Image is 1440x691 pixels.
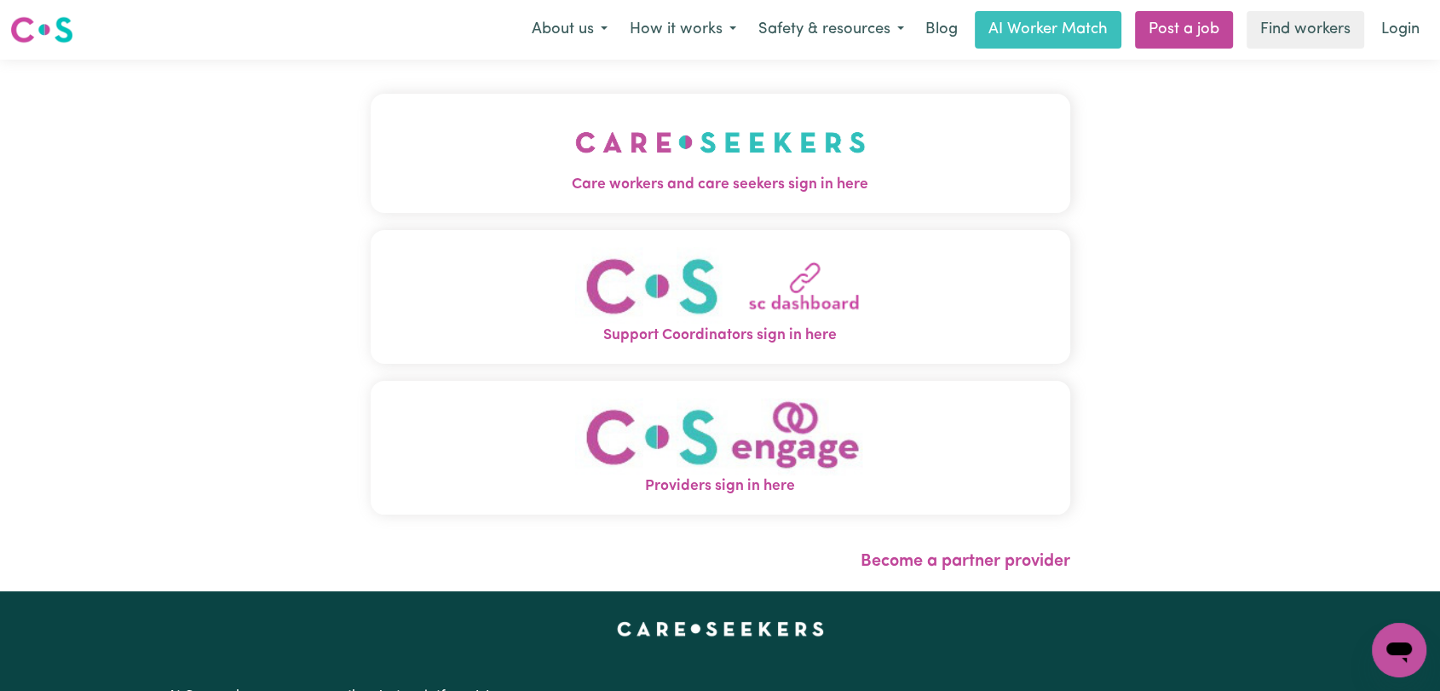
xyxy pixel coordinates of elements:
[1371,11,1430,49] a: Login
[1135,11,1233,49] a: Post a job
[371,475,1070,498] span: Providers sign in here
[371,325,1070,347] span: Support Coordinators sign in here
[861,553,1070,570] a: Become a partner provider
[10,14,73,45] img: Careseekers logo
[747,12,915,48] button: Safety & resources
[371,230,1070,364] button: Support Coordinators sign in here
[1247,11,1364,49] a: Find workers
[371,381,1070,515] button: Providers sign in here
[617,622,824,636] a: Careseekers home page
[619,12,747,48] button: How it works
[371,94,1070,213] button: Care workers and care seekers sign in here
[975,11,1121,49] a: AI Worker Match
[915,11,968,49] a: Blog
[371,174,1070,196] span: Care workers and care seekers sign in here
[10,10,73,49] a: Careseekers logo
[521,12,619,48] button: About us
[1372,623,1426,677] iframe: Button to launch messaging window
